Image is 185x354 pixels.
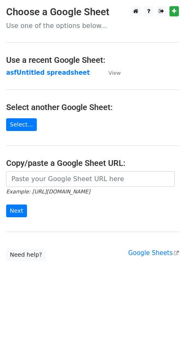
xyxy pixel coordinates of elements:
[6,248,46,261] a: Need help?
[6,6,179,18] h3: Choose a Google Sheet
[6,171,175,187] input: Paste your Google Sheet URL here
[6,21,179,30] p: Use one of the options below...
[6,55,179,65] h4: Use a recent Google Sheet:
[6,69,90,76] a: asfUntitled spreadsheet
[108,70,121,76] small: View
[100,69,121,76] a: View
[128,249,179,257] a: Google Sheets
[6,205,27,217] input: Next
[6,158,179,168] h4: Copy/paste a Google Sheet URL:
[6,102,179,112] h4: Select another Google Sheet:
[6,118,37,131] a: Select...
[6,188,90,195] small: Example: [URL][DOMAIN_NAME]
